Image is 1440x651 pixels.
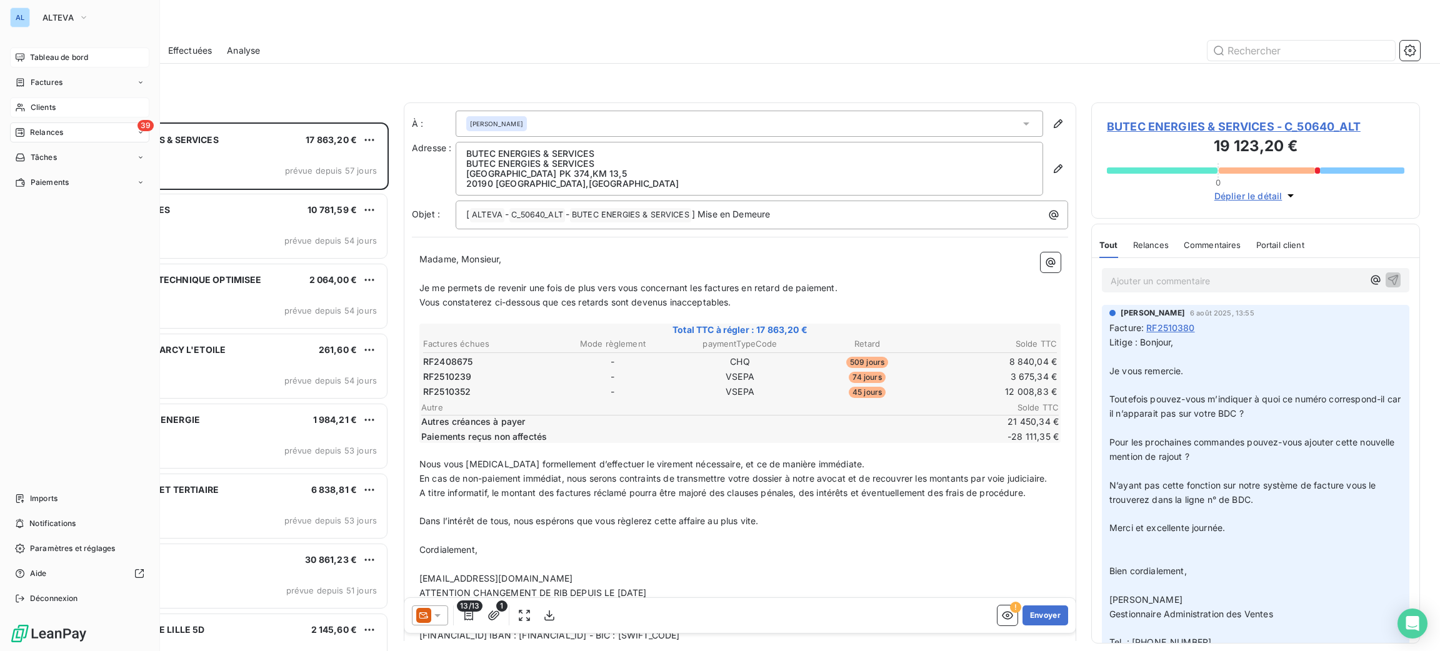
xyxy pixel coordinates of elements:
span: Cordialement, [419,544,477,555]
span: ALTEVA [42,12,74,22]
span: BUTEC ENERGIES & SERVICES - C_50640_ALT [1107,118,1404,135]
th: Solde TTC [931,337,1057,350]
span: RF2510380 [1146,321,1194,334]
span: [PERSON_NAME] [1121,307,1185,319]
span: prévue depuis 51 jours [286,585,377,595]
span: Tableau de bord [30,52,88,63]
span: 261,60 € [319,344,357,355]
span: Paiements [31,177,69,188]
span: 1 [496,600,507,612]
span: Nous vous [MEDICAL_DATA] formellement d’effectuer le virement nécessaire, et ce de manière immédi... [419,459,864,469]
span: prévue depuis 53 jours [284,515,377,525]
span: Adresse : [412,142,451,153]
span: Commentaires [1184,240,1241,250]
td: - [550,355,676,369]
input: Rechercher [1207,41,1395,61]
div: AL [10,7,30,27]
span: 30 861,23 € [305,554,357,565]
button: Envoyer [1022,605,1068,625]
span: 10 781,59 € [307,204,357,215]
span: 74 jours [849,372,885,383]
span: Total TTC à régler : 17 863,20 € [421,324,1059,336]
th: Retard [804,337,931,350]
span: En cas de non-paiement immédiat, nous serons contraints de transmettre votre dossier à notre avoc... [419,473,1047,484]
span: [EMAIL_ADDRESS][DOMAIN_NAME] [419,573,572,584]
span: BUTEC ENERGIES & SERVICES [570,208,691,222]
span: Objet : [412,209,440,219]
span: Paiements reçus non affectés [421,430,981,443]
span: 6 838,81 € [311,484,357,495]
td: VSEPA [677,370,803,384]
span: 39 [137,120,154,131]
span: Relances [1133,240,1169,250]
span: prévue depuis 54 jours [284,375,377,385]
span: prévue depuis 54 jours [284,306,377,316]
span: [ [466,209,469,219]
span: Analyse [227,44,260,57]
span: [PERSON_NAME] [470,119,523,128]
span: Portail client [1256,240,1304,250]
span: ATTENTION CHANGEMENT DE RIB DEPUIS LE [DATE] [419,587,647,598]
span: ] Mise en Demeure [692,209,771,219]
span: 13/13 [457,600,482,612]
span: 45 jours [849,387,886,398]
span: - [505,209,509,219]
span: RF2408675 [423,355,472,368]
p: BUTEC ENERGIES & SERVICES [466,159,1032,169]
span: RF2510239 [423,370,471,383]
span: A titre informatif, le montant des factures réclamé pourra être majoré des clauses pénales, des i... [419,487,1026,498]
span: Autre [421,402,984,412]
span: 2 064,00 € [309,274,357,285]
h3: 19 123,20 € [1107,135,1404,160]
span: Facture : [1109,321,1144,334]
span: Relances [30,127,63,138]
span: prévue depuis 54 jours [284,236,377,246]
td: CHQ [677,355,803,369]
th: Mode règlement [550,337,676,350]
span: 21 450,34 € [984,415,1059,428]
th: paymentTypeCode [677,337,803,350]
span: prévue depuis 53 jours [284,445,377,455]
div: Open Intercom Messenger [1397,609,1427,639]
span: Dans l’intérêt de tous, nous espérons que vous règlerez cette affaire au plus vite. [419,515,758,526]
span: Tout [1099,240,1118,250]
span: ALTEVA [470,208,504,222]
td: 12 008,83 € [931,385,1057,399]
span: Déconnexion [30,593,78,604]
span: prévue depuis 57 jours [285,166,377,176]
td: 8 840,04 € [931,355,1057,369]
span: 17 863,20 € [306,134,357,145]
span: - [566,209,569,219]
span: Solde TTC [984,402,1059,412]
span: Aide [30,568,47,579]
span: Clients [31,102,56,113]
td: VSEPA [677,385,803,399]
span: Factures [31,77,62,88]
span: C_50640_ALT [509,208,565,222]
label: À : [412,117,456,130]
img: Logo LeanPay [10,624,87,644]
span: 509 jours [846,357,888,368]
span: Paramètres et réglages [30,543,115,554]
th: Factures échues [422,337,549,350]
p: 20190 [GEOGRAPHIC_DATA] , [GEOGRAPHIC_DATA] [466,179,1032,189]
span: Madame, Monsieur, [419,254,502,264]
span: Notifications [29,518,76,529]
span: 0 [1216,177,1221,187]
span: -28 111,35 € [984,430,1059,443]
p: [GEOGRAPHIC_DATA] PK 374,KM 13,5 [466,169,1032,179]
span: MAINTENANCE TECHNIQUE OPTIMISEE [88,274,262,285]
span: 2 145,60 € [311,624,357,635]
span: 1 984,21 € [313,414,357,425]
span: 6 août 2025, 13:55 [1190,309,1254,317]
span: Tâches [31,152,57,163]
span: RF2510352 [423,385,471,398]
p: BUTEC ENERGIES & SERVICES [466,149,1032,159]
td: 3 675,34 € [931,370,1057,384]
span: [FINANCIAL_ID] IBAN : [FINANCIAL_ID] - BIC : [SWIFT_CODE] [419,630,680,640]
td: - [550,370,676,384]
td: - [550,385,676,399]
span: Vous constaterez ci-dessous que ces retards sont devenus inacceptables. [419,297,731,307]
span: Je me permets de revenir une fois de plus vers vous concernant les factures en retard de paiement. [419,282,837,293]
span: Déplier le détail [1214,189,1282,202]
